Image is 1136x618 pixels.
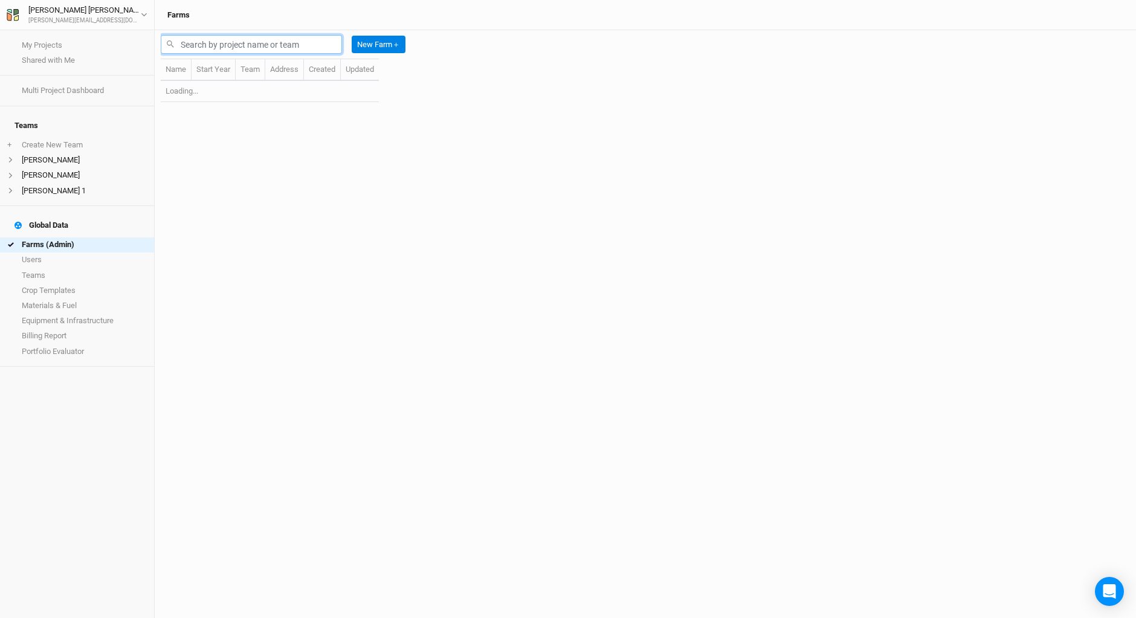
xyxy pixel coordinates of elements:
[7,114,147,138] h4: Teams
[28,4,141,16] div: [PERSON_NAME] [PERSON_NAME]
[236,59,265,81] th: Team
[15,220,68,230] div: Global Data
[7,140,11,150] span: +
[161,59,192,81] th: Name
[1095,577,1124,606] div: Open Intercom Messenger
[352,36,405,54] button: New Farm＋
[6,4,148,25] button: [PERSON_NAME] [PERSON_NAME][PERSON_NAME][EMAIL_ADDRESS][DOMAIN_NAME]
[265,59,304,81] th: Address
[304,59,341,81] th: Created
[161,81,379,102] td: Loading...
[167,10,190,20] h3: Farms
[28,16,141,25] div: [PERSON_NAME][EMAIL_ADDRESS][DOMAIN_NAME]
[161,35,342,54] input: Search by project name or team
[192,59,236,81] th: Start Year
[341,59,379,81] th: Updated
